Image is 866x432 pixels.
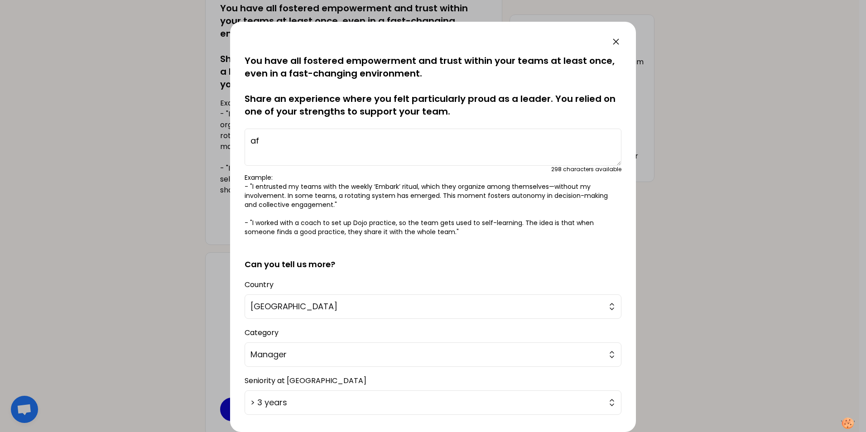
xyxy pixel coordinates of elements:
[551,166,621,173] div: 298 characters available
[245,390,621,415] button: > 3 years
[245,173,621,236] p: Example: - "I entrusted my teams with the weekly ‘Embark’ ritual, which they organize among thems...
[245,54,621,118] p: You have all fostered empowerment and trust within your teams at least once, even in a fast-chang...
[245,342,621,367] button: Manager
[250,396,603,409] span: > 3 years
[245,294,621,319] button: [GEOGRAPHIC_DATA]
[250,348,603,361] span: Manager
[245,129,621,166] textarea: af
[245,279,274,290] label: Country
[245,375,366,386] label: Seniority at [GEOGRAPHIC_DATA]
[245,327,279,338] label: Category
[250,300,603,313] span: [GEOGRAPHIC_DATA]
[245,244,621,271] h2: Can you tell us more?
